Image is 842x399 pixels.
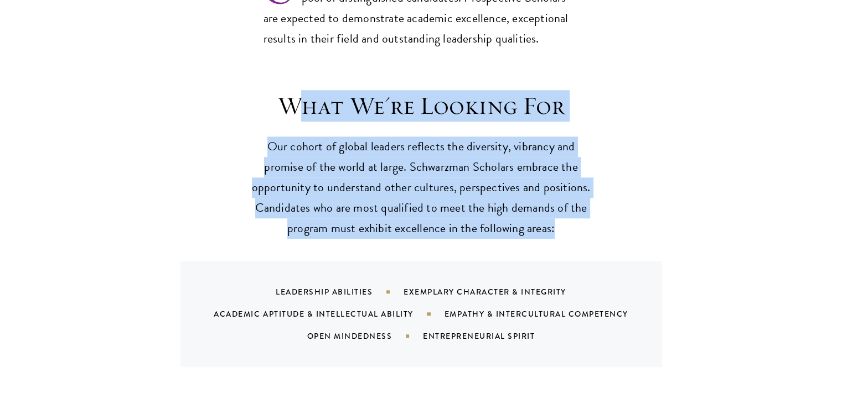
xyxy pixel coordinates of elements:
[250,136,593,239] p: Our cohort of global leaders reflects the diversity, vibrancy and promise of the world at large. ...
[404,286,594,297] div: Exemplary Character & Integrity
[445,308,656,319] div: Empathy & Intercultural Competency
[250,91,593,122] h3: What We're Looking For
[276,286,404,297] div: Leadership Abilities
[423,330,562,342] div: Entrepreneurial Spirit
[307,330,423,342] div: Open Mindedness
[214,308,444,319] div: Academic Aptitude & Intellectual Ability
